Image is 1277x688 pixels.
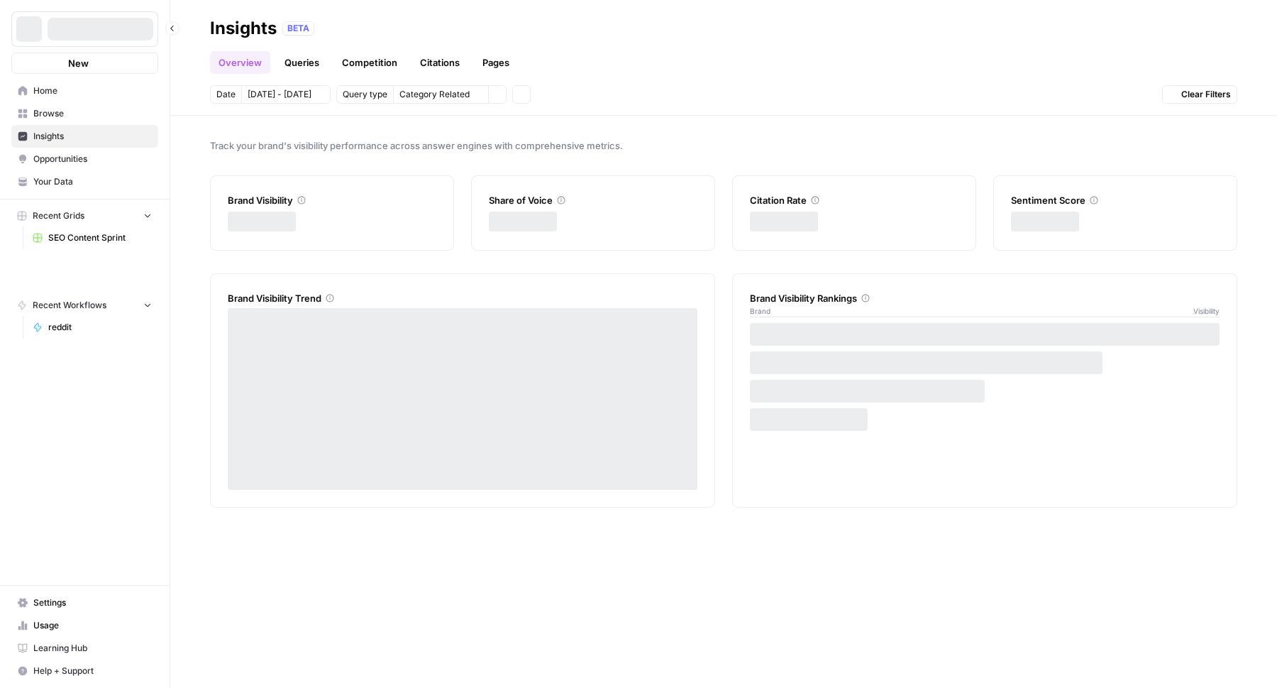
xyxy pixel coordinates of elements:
[11,102,158,125] a: Browse
[210,51,270,74] a: Overview
[11,80,158,102] a: Home
[1181,88,1231,101] span: Clear Filters
[276,51,328,74] a: Queries
[282,21,314,36] div: BETA
[11,148,158,170] a: Opportunities
[210,17,277,40] div: Insights
[1011,193,1220,207] div: Sentiment Score
[11,125,158,148] a: Insights
[26,226,158,249] a: SEO Content Sprint
[33,175,152,188] span: Your Data
[33,107,152,120] span: Browse
[333,51,406,74] a: Competition
[33,153,152,165] span: Opportunities
[68,56,89,70] span: New
[11,170,158,193] a: Your Data
[33,84,152,97] span: Home
[11,660,158,682] button: Help + Support
[210,138,1237,153] span: Track your brand's visibility performance across answer engines with comprehensive metrics.
[216,88,236,101] span: Date
[11,53,158,74] button: New
[489,193,697,207] div: Share of Voice
[1162,85,1237,104] button: Clear Filters
[1193,305,1220,317] span: Visibility
[33,130,152,143] span: Insights
[411,51,468,74] a: Citations
[228,291,697,305] div: Brand Visibility Trend
[393,85,488,104] button: Category Related
[474,51,518,74] a: Pages
[228,193,436,207] div: Brand Visibility
[241,85,331,104] button: [DATE] - [DATE]
[26,316,158,339] a: reddit
[48,231,152,244] span: SEO Content Sprint
[11,295,158,316] button: Recent Workflows
[399,88,470,101] span: Category Related
[11,205,158,226] button: Recent Grids
[48,321,152,334] span: reddit
[11,637,158,660] a: Learning Hub
[33,665,152,677] span: Help + Support
[33,299,106,312] span: Recent Workflows
[750,291,1220,305] div: Brand Visibility Rankings
[11,614,158,637] a: Usage
[33,619,152,632] span: Usage
[248,88,311,101] span: [DATE] - [DATE]
[750,193,958,207] div: Citation Rate
[33,596,152,609] span: Settings
[33,642,152,655] span: Learning Hub
[11,591,158,614] a: Settings
[343,88,387,101] span: Query type
[33,209,84,222] span: Recent Grids
[750,305,770,317] span: Brand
